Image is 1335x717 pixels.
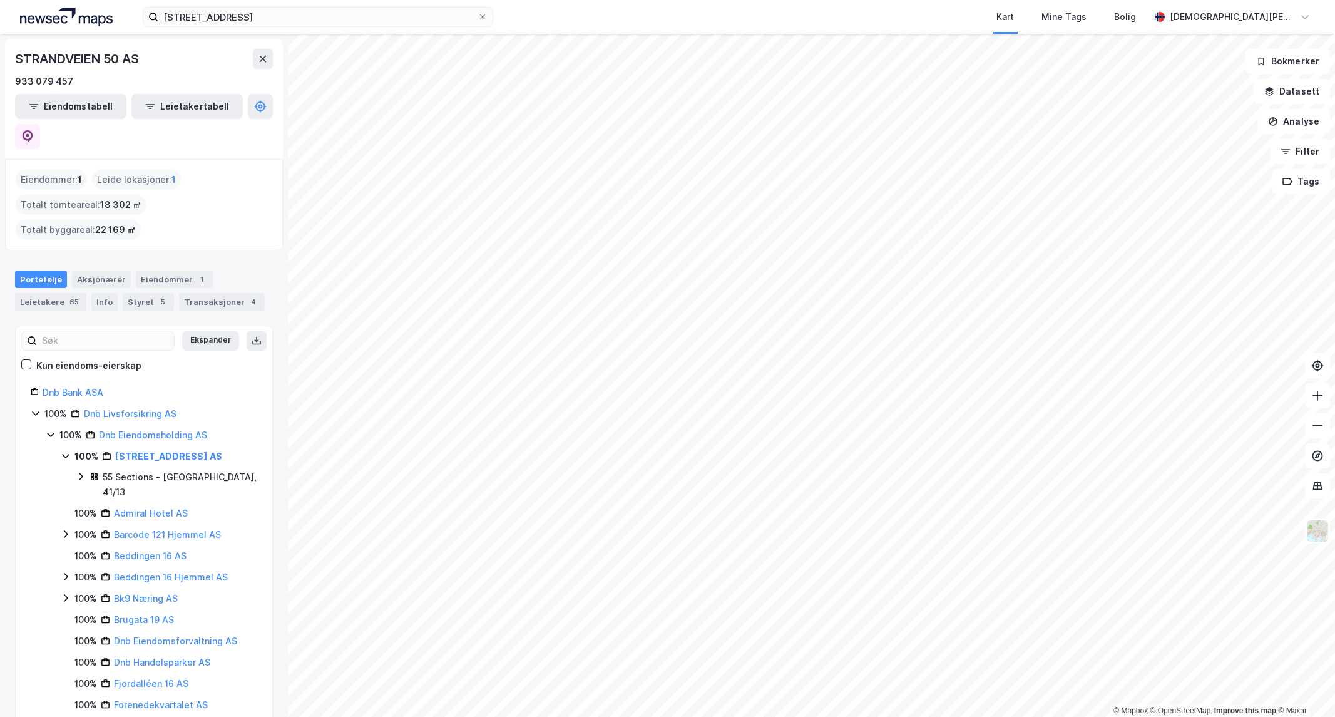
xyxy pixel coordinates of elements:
span: 1 [78,172,82,187]
a: OpenStreetMap [1150,706,1211,715]
div: STRANDVEIEN 50 AS [15,49,141,69]
div: 100% [74,634,97,649]
button: Tags [1272,169,1330,194]
a: Beddingen 16 Hjemmel AS [114,572,228,582]
img: Z [1306,519,1329,543]
div: Totalt byggareal : [16,220,141,240]
a: Mapbox [1113,706,1148,715]
div: 100% [74,698,97,713]
a: Bk9 Næring AS [114,593,178,604]
button: Leietakertabell [131,94,243,119]
div: Portefølje [15,271,67,288]
span: 1 [171,172,176,187]
button: Bokmerker [1245,49,1330,74]
div: Styret [123,293,174,311]
div: 100% [74,449,98,464]
button: Analyse [1257,109,1330,134]
div: 55 Sections - [GEOGRAPHIC_DATA], 41/13 [103,470,257,500]
div: Info [91,293,118,311]
a: Dnb Handelsparker AS [114,657,210,668]
a: Fjordalléen 16 AS [114,678,188,689]
div: Kontrollprogram for chat [1272,657,1335,717]
div: Kart [996,9,1014,24]
span: 18 302 ㎡ [100,197,141,212]
div: Totalt tomteareal : [16,195,146,215]
div: Eiendommer [136,271,213,288]
button: Eiendomstabell [15,94,126,119]
div: 933 079 457 [15,74,73,89]
a: Dnb Bank ASA [43,387,103,398]
span: 22 169 ㎡ [95,222,136,237]
div: 100% [74,549,97,564]
a: [STREET_ADDRESS] AS [115,451,222,462]
button: Ekspander [182,331,239,351]
a: Dnb Eiendomsholding AS [99,430,207,440]
input: Søk [37,331,174,350]
div: 65 [67,296,81,308]
button: Datasett [1254,79,1330,104]
div: Mine Tags [1041,9,1087,24]
a: Brugata 19 AS [114,614,174,625]
div: 100% [59,428,82,443]
a: Beddingen 16 AS [114,550,187,561]
div: 100% [74,527,97,542]
a: Improve this map [1214,706,1276,715]
img: logo.a4113a55bc3d86da70a041830d287a7e.svg [20,8,113,26]
div: 100% [74,612,97,627]
a: Dnb Livsforsikring AS [84,408,176,419]
div: Eiendommer : [16,170,87,190]
div: 100% [74,676,97,691]
div: 1 [195,273,208,286]
div: [DEMOGRAPHIC_DATA][PERSON_NAME] [1170,9,1295,24]
div: Bolig [1114,9,1136,24]
input: Søk på adresse, matrikkel, gårdeiere, leietakere eller personer [158,8,478,26]
div: 100% [74,591,97,606]
div: Aksjonærer [72,271,131,288]
div: Kun eiendoms-eierskap [36,358,141,373]
button: Filter [1270,139,1330,164]
div: 100% [74,655,97,670]
div: 4 [247,296,260,308]
div: 100% [74,506,97,521]
div: 5 [156,296,169,308]
a: Admiral Hotel AS [114,508,188,518]
div: Transaksjoner [179,293,265,311]
a: Dnb Eiendomsforvaltning AS [114,636,237,646]
div: Leietakere [15,293,86,311]
a: Forenedekvartalet AS [114,699,208,710]
div: 100% [44,406,67,421]
div: 100% [74,570,97,585]
div: Leide lokasjoner : [92,170,181,190]
iframe: Chat Widget [1272,657,1335,717]
a: Barcode 121 Hjemmel AS [114,529,221,540]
